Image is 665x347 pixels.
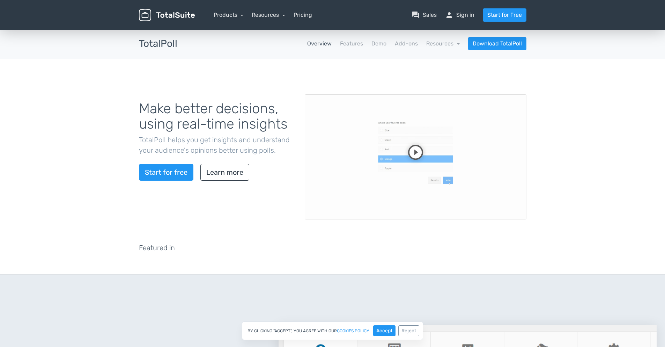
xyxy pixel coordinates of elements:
a: Resources [426,40,460,47]
img: TotalSuite for WordPress [139,9,195,21]
h3: TotalPoll [139,38,177,49]
h5: Featured in [139,244,175,252]
a: Demo [371,39,386,48]
a: personSign in [445,11,474,19]
span: person [445,11,453,19]
button: Accept [373,325,396,336]
h1: Make better decisions, using real-time insights [139,101,294,132]
a: Start for Free [483,8,526,22]
a: Download TotalPoll [468,37,526,50]
a: Learn more [200,164,249,181]
a: Features [340,39,363,48]
a: question_answerSales [412,11,437,19]
div: By clicking "Accept", you agree with our . [242,321,423,340]
button: Reject [398,325,419,336]
a: Overview [307,39,332,48]
a: Products [214,12,244,18]
a: Start for free [139,164,193,181]
a: Add-ons [395,39,418,48]
span: question_answer [412,11,420,19]
p: TotalPoll helps you get insights and understand your audience's opinions better using polls. [139,135,294,156]
a: Resources [252,12,285,18]
a: cookies policy [337,329,369,333]
a: Pricing [294,11,312,19]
